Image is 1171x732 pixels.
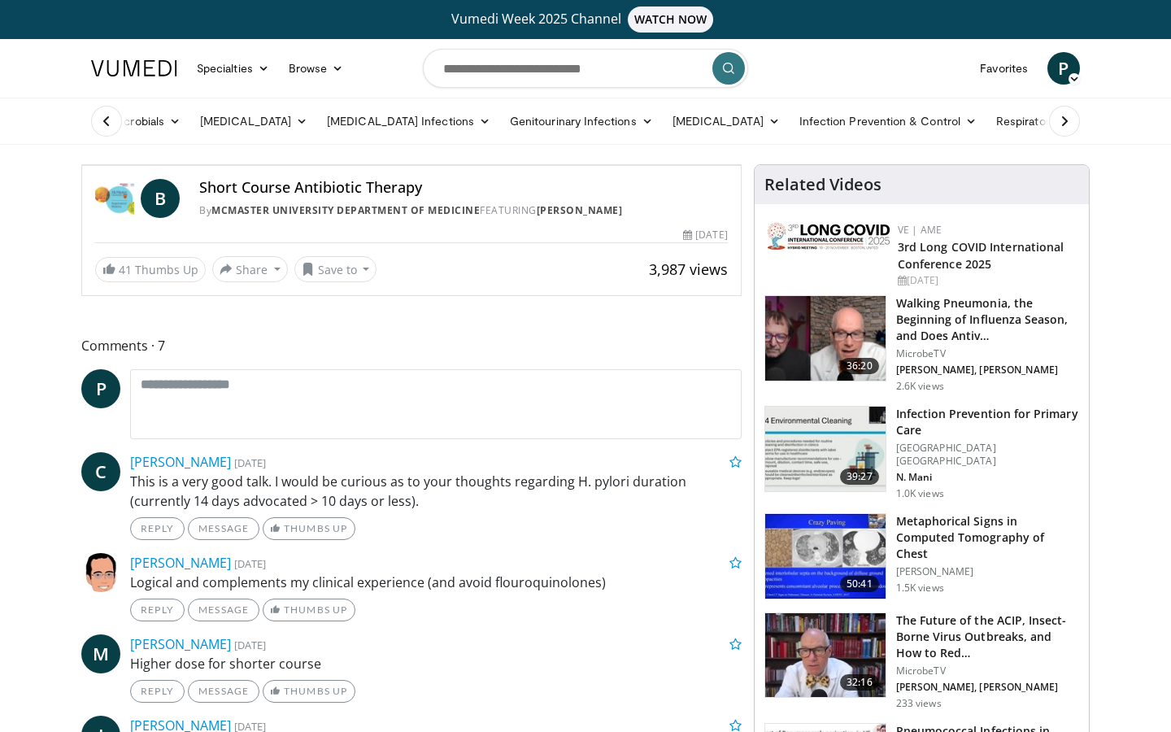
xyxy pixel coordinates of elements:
[188,599,259,621] a: Message
[764,513,1079,599] a: 50:41 Metaphorical Signs in Computed Tomography of Chest [PERSON_NAME] 1.5K views
[898,223,942,237] a: VE | AME
[896,471,1079,484] p: N. Mani
[970,52,1038,85] a: Favorites
[840,468,879,485] span: 39:27
[765,514,886,599] img: e91226c7-0623-465e-a712-324d86931c71.150x105_q85_crop-smart_upscale.jpg
[537,203,623,217] a: [PERSON_NAME]
[840,358,879,374] span: 36:20
[199,203,728,218] div: By FEATURING
[95,257,206,282] a: 41 Thumbs Up
[628,7,714,33] span: WATCH NOW
[765,613,886,698] img: 0788b2de-2e52-4a16-8642-95cca27a3cab.150x105_q85_crop-smart_upscale.jpg
[896,612,1079,661] h3: The Future of the ACIP, Insect-Borne Virus Outbreaks, and How to Red…
[765,296,886,381] img: edc5cfa7-2b79-4bcb-9aca-161d5621b87e.150x105_q85_crop-smart_upscale.jpg
[130,654,742,673] p: Higher dose for shorter course
[317,105,500,137] a: [MEDICAL_DATA] Infections
[896,347,1079,360] p: MicrobeTV
[130,554,231,572] a: [PERSON_NAME]
[898,239,1064,272] a: 3rd Long COVID International Conference 2025
[896,364,1079,377] p: [PERSON_NAME], [PERSON_NAME]
[896,487,944,500] p: 1.0K views
[279,52,354,85] a: Browse
[187,52,279,85] a: Specialties
[263,599,355,621] a: Thumbs Up
[764,175,882,194] h4: Related Videos
[130,573,742,592] p: Logical and complements my clinical experience (and avoid flouroquinolones)
[263,517,355,540] a: Thumbs Up
[82,165,741,166] video-js: Video Player
[896,582,944,595] p: 1.5K views
[896,664,1079,678] p: MicrobeTV
[81,634,120,673] a: M
[840,576,879,592] span: 50:41
[896,442,1079,468] p: [GEOGRAPHIC_DATA] [GEOGRAPHIC_DATA]
[1047,52,1080,85] a: P
[212,256,288,282] button: Share
[130,635,231,653] a: [PERSON_NAME]
[234,638,266,652] small: [DATE]
[130,680,185,703] a: Reply
[188,517,259,540] a: Message
[898,273,1076,288] div: [DATE]
[81,452,120,491] a: C
[765,407,886,491] img: e19e1ca2-f675-428f-a603-a28a9b836cc9.150x105_q85_crop-smart_upscale.jpg
[95,179,134,218] img: McMaster University Department of Medicine
[130,453,231,471] a: [PERSON_NAME]
[764,406,1079,500] a: 39:27 Infection Prevention for Primary Care [GEOGRAPHIC_DATA] [GEOGRAPHIC_DATA] N. Mani 1.0K views
[896,681,1079,694] p: [PERSON_NAME], [PERSON_NAME]
[188,680,259,703] a: Message
[234,556,266,571] small: [DATE]
[263,680,355,703] a: Thumbs Up
[896,295,1079,344] h3: Walking Pneumonia, the Beginning of Influenza Season, and Does Antiv…
[896,513,1079,562] h3: Metaphorical Signs in Computed Tomography of Chest
[141,179,180,218] a: B
[764,295,1079,393] a: 36:20 Walking Pneumonia, the Beginning of Influenza Season, and Does Antiv… MicrobeTV [PERSON_NAM...
[649,259,728,279] span: 3,987 views
[234,455,266,470] small: [DATE]
[683,228,727,242] div: [DATE]
[768,223,890,250] img: a2792a71-925c-4fc2-b8ef-8d1b21aec2f7.png.150x105_q85_autocrop_double_scale_upscale_version-0.2.jpg
[896,697,942,710] p: 233 views
[986,105,1138,137] a: Respiratory Infections
[130,599,185,621] a: Reply
[896,565,1079,578] p: [PERSON_NAME]
[130,472,742,511] p: This is a very good talk. I would be curious as to your thoughts regarding H. pylori duration (cu...
[81,369,120,408] a: P
[211,203,480,217] a: McMaster University Department of Medicine
[294,256,377,282] button: Save to
[199,179,728,197] h4: Short Course Antibiotic Therapy
[91,60,177,76] img: VuMedi Logo
[896,380,944,393] p: 2.6K views
[423,49,748,88] input: Search topics, interventions
[663,105,790,137] a: [MEDICAL_DATA]
[896,406,1079,438] h3: Infection Prevention for Primary Care
[790,105,986,137] a: Infection Prevention & Control
[500,105,663,137] a: Genitourinary Infections
[81,335,742,356] span: Comments 7
[94,7,1077,33] a: Vumedi Week 2025 ChannelWATCH NOW
[190,105,317,137] a: [MEDICAL_DATA]
[764,612,1079,710] a: 32:16 The Future of the ACIP, Insect-Borne Virus Outbreaks, and How to Red… MicrobeTV [PERSON_NAM...
[130,517,185,540] a: Reply
[81,553,120,592] img: Avatar
[840,674,879,691] span: 32:16
[119,262,132,277] span: 41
